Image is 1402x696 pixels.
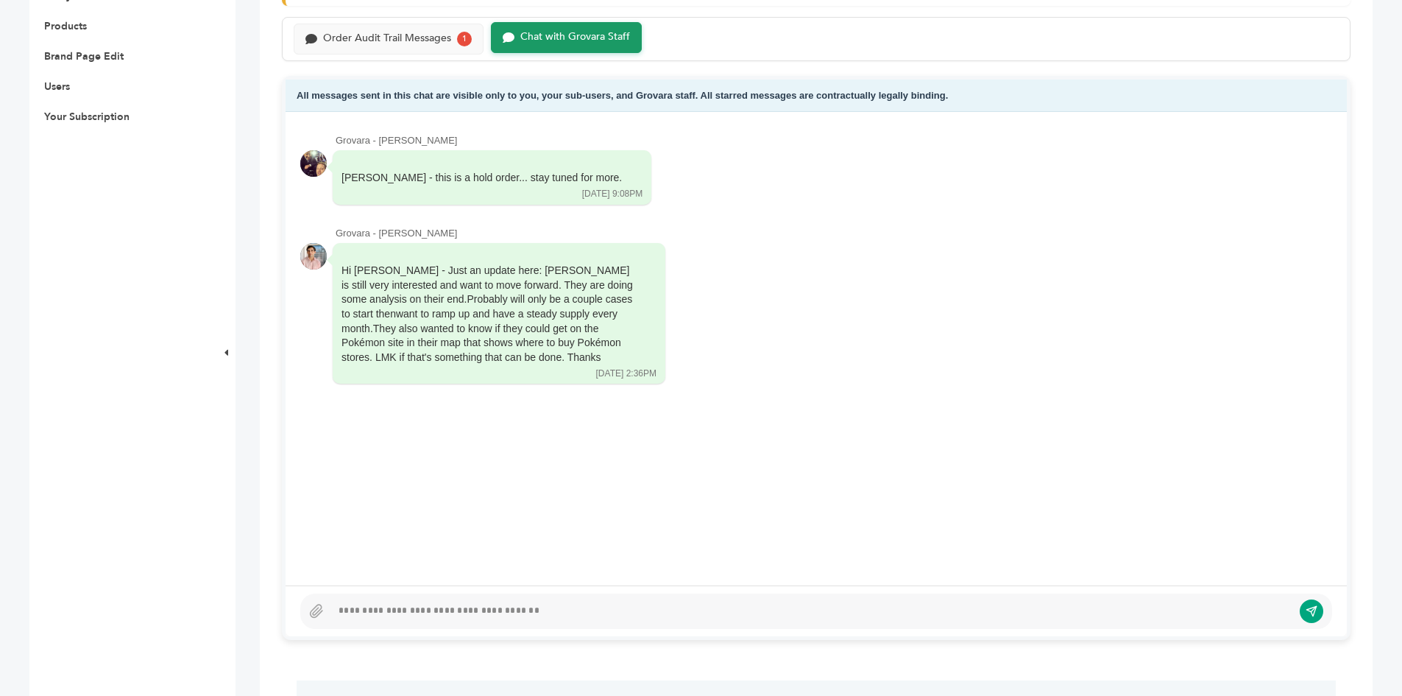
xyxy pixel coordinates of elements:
div: All messages sent in this chat are visible only to you, your sub-users, and Grovara staff. All st... [286,80,1347,113]
div: [DATE] 2:36PM [596,368,656,380]
div: Order Audit Trail Messages [323,32,451,45]
div: [PERSON_NAME] - this is a hold order... stay tuned for more. [341,171,622,186]
a: Your Subscription [44,110,130,124]
a: Brand Page Edit [44,49,124,63]
div: Grovara - [PERSON_NAME] [336,134,1332,147]
a: Users [44,80,70,94]
a: Products [44,19,87,33]
div: 1 [457,32,472,46]
div: [DATE] 9:08PM [582,188,642,200]
div: Hi [PERSON_NAME] - Just an update here: [PERSON_NAME] is still very interested and want to move f... [341,264,636,365]
span: They also wanted to know if they could get on the Pokémon site in their map that shows where to b... [341,323,621,363]
span: Probably will only be a couple cases to start then [341,293,632,320]
div: Chat with Grovara Staff [520,31,630,43]
span: want to ramp up and have a steady supply every month. [341,308,617,334]
div: Grovara - [PERSON_NAME] [336,227,1332,240]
